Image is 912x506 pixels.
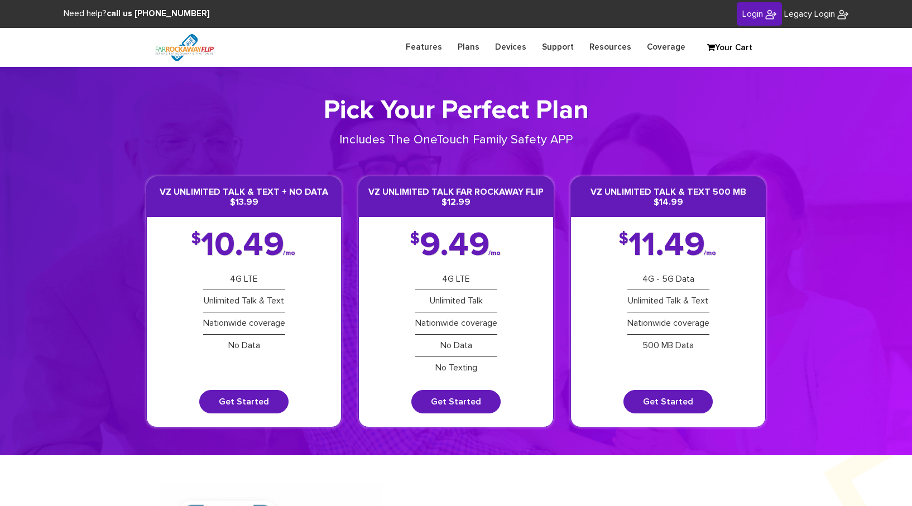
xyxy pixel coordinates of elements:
h3: VZ Unlimited Talk & Text + No Data $13.99 [147,177,341,216]
p: Includes The OneTouch Family Safety APP [301,132,611,149]
li: Nationwide coverage [203,312,285,335]
img: FiveTownsFlip [837,9,848,20]
a: Devices [487,36,534,58]
div: 9.49 [410,234,502,257]
a: Get Started [199,390,289,413]
li: 4G LTE [415,268,497,291]
li: Nationwide coverage [415,312,497,335]
span: Need help? [64,9,210,18]
span: Legacy Login [784,9,835,18]
h1: Pick Your Perfect Plan [146,95,766,127]
a: Features [398,36,450,58]
img: FiveTownsFlip [765,9,776,20]
strong: call us [PHONE_NUMBER] [107,9,210,18]
li: No Data [415,335,497,357]
h3: VZ Unlimited Talk Far Rockaway Flip $12.99 [359,177,553,216]
div: 11.49 [619,234,717,257]
a: Legacy Login [784,8,848,21]
a: Support [534,36,582,58]
span: $ [619,234,628,245]
a: Get Started [623,390,713,413]
li: Unlimited Talk & Text [627,290,709,312]
li: Nationwide coverage [627,312,709,335]
li: No Texting [415,357,497,379]
span: Login [742,9,763,18]
li: 4G LTE [203,268,285,291]
li: No Data [203,335,285,356]
li: 4G - 5G Data [627,268,709,291]
li: Unlimited Talk & Text [203,290,285,312]
span: /mo [488,251,501,256]
a: Resources [582,36,639,58]
span: /mo [283,251,295,256]
a: Get Started [411,390,501,413]
img: FiveTownsFlip [146,28,223,67]
span: $ [191,234,201,245]
li: Unlimited Talk [415,290,497,312]
span: $ [410,234,420,245]
a: Plans [450,36,487,58]
a: Coverage [639,36,693,58]
h3: VZ Unlimited Talk & Text 500 MB $14.99 [571,177,765,216]
div: 10.49 [191,234,296,257]
span: /mo [704,251,716,256]
a: Your Cart [702,40,757,56]
li: 500 MB Data [627,335,709,356]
